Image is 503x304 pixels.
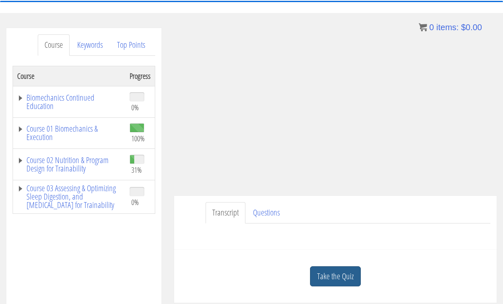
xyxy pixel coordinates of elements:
[131,134,145,143] span: 100%
[310,266,361,287] a: Take the Quiz
[246,202,287,223] a: Questions
[38,34,70,56] a: Course
[17,94,121,110] a: Biomechanics Continued Education
[131,103,139,112] span: 0%
[17,156,121,173] a: Course 02 Nutrition & Program Design for Trainability
[419,23,482,32] a: 0 items: $0.00
[17,184,121,209] a: Course 03 Assessing & Optimizing Sleep Digestion, and [MEDICAL_DATA] for Trainability
[461,23,482,32] bdi: 0.00
[131,197,139,207] span: 0%
[17,125,121,141] a: Course 01 Biomechanics & Execution
[419,23,427,31] img: icon11.png
[125,66,155,86] th: Progress
[206,202,245,223] a: Transcript
[110,34,152,56] a: Top Points
[70,34,109,56] a: Keywords
[131,165,142,174] span: 31%
[461,23,466,32] span: $
[436,23,459,32] span: items:
[429,23,434,32] span: 0
[13,66,125,86] th: Course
